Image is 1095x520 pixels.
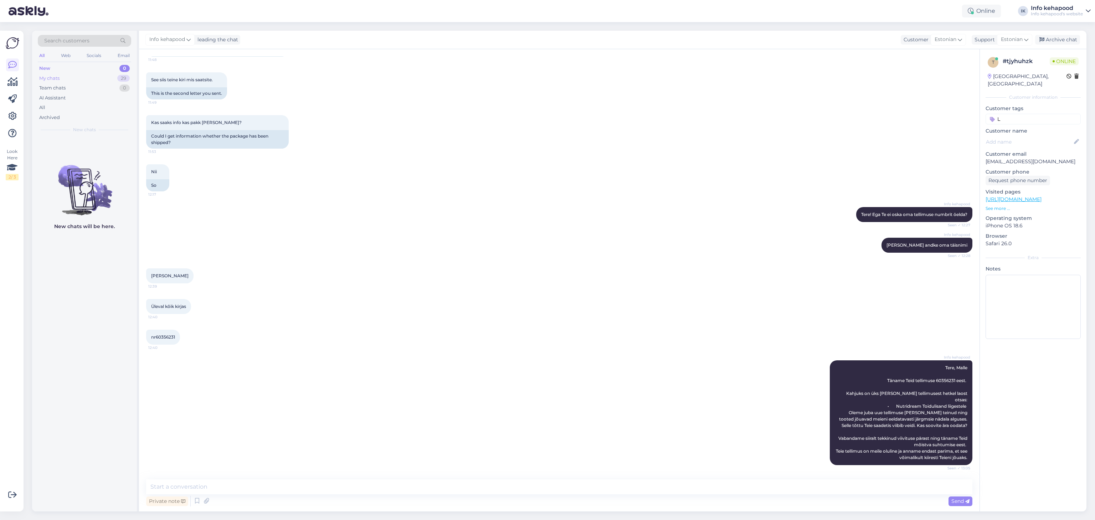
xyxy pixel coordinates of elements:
[44,37,89,45] span: Search customers
[39,84,66,92] div: Team chats
[38,51,46,60] div: All
[944,355,970,360] span: Info kehapood
[944,232,970,237] span: Info kehapood
[944,222,970,228] span: Seen ✓ 12:27
[972,36,995,43] div: Support
[944,201,970,207] span: Info kehapood
[6,174,19,180] div: 2 / 3
[151,120,242,125] span: Kas saaks info kas pakk [PERSON_NAME]?
[54,223,115,230] p: New chats will be here.
[119,65,130,72] div: 0
[986,265,1081,273] p: Notes
[39,104,45,111] div: All
[148,149,175,154] span: 11:53
[39,75,60,82] div: My chats
[986,254,1081,261] div: Extra
[901,36,929,43] div: Customer
[986,176,1050,185] div: Request phone number
[836,365,968,460] span: Tere, Malle Täname Teid tellimuse 60356231 eest. Kahjuks on üks [PERSON_NAME] tellimusest hetkel ...
[986,222,1081,230] p: iPhone OS 18.6
[149,36,185,43] span: Info kehapood
[1031,5,1083,11] div: Info kehapood
[1031,11,1083,17] div: Info kehapood's website
[861,212,967,217] span: Tere! Ega Te ei oska oma tellimuse numbrit öelda?
[148,57,175,62] span: 11:48
[146,87,227,99] div: This is the second letter you sent.
[986,188,1081,196] p: Visited pages
[39,114,60,121] div: Archived
[119,84,130,92] div: 0
[117,75,130,82] div: 29
[151,334,175,340] span: nr60356231
[148,314,175,320] span: 12:40
[146,496,188,506] div: Private note
[1018,6,1028,16] div: IK
[986,127,1081,135] p: Customer name
[1031,5,1091,17] a: Info kehapoodInfo kehapood's website
[986,150,1081,158] p: Customer email
[986,168,1081,176] p: Customer phone
[988,73,1066,88] div: [GEOGRAPHIC_DATA], [GEOGRAPHIC_DATA]
[148,100,175,105] span: 11:49
[151,273,189,278] span: [PERSON_NAME]
[986,158,1081,165] p: [EMAIL_ADDRESS][DOMAIN_NAME]
[986,105,1081,112] p: Customer tags
[1003,57,1050,66] div: # tjyhuhzk
[986,196,1042,202] a: [URL][DOMAIN_NAME]
[6,36,19,50] img: Askly Logo
[986,232,1081,240] p: Browser
[39,65,50,72] div: New
[32,152,137,216] img: No chats
[1050,57,1079,65] span: Online
[962,5,1001,17] div: Online
[951,498,970,504] span: Send
[1001,36,1023,43] span: Estonian
[992,60,994,65] span: t
[116,51,131,60] div: Email
[886,242,967,248] span: [PERSON_NAME] andke oma täisnimi
[1035,35,1080,45] div: Archive chat
[148,284,175,289] span: 12:39
[151,304,186,309] span: Üleval kõik kirjas
[146,130,289,149] div: Could I get information whether the package has been shipped?
[944,253,970,258] span: Seen ✓ 12:28
[986,205,1081,212] p: See more ...
[944,465,970,471] span: Seen ✓ 13:05
[148,192,175,197] span: 12:17
[73,127,96,133] span: New chats
[151,77,213,82] span: See siis teine kiri mis saatsite.
[935,36,956,43] span: Estonian
[85,51,103,60] div: Socials
[986,138,1073,146] input: Add name
[146,179,169,191] div: So
[148,345,175,350] span: 12:40
[986,240,1081,247] p: Safari 26.0
[151,169,157,174] span: Nii
[986,94,1081,101] div: Customer information
[986,215,1081,222] p: Operating system
[6,148,19,180] div: Look Here
[60,51,72,60] div: Web
[986,114,1081,124] input: Add a tag
[195,36,238,43] div: leading the chat
[39,94,66,102] div: AI Assistant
